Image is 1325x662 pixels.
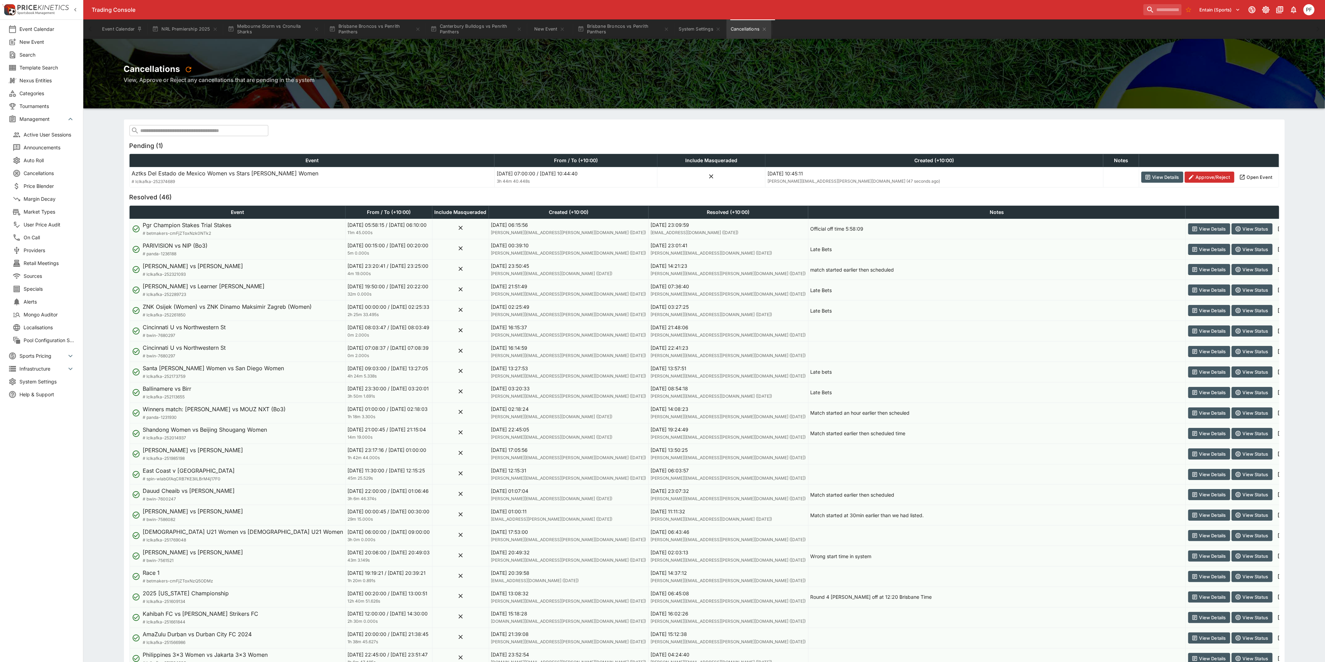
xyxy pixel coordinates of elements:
button: View Status [1232,551,1273,562]
button: Select Tenant [1196,4,1244,15]
button: Open Event [1274,612,1315,623]
span: [PERSON_NAME][EMAIL_ADDRESS][DOMAIN_NAME] ([DATE]) [491,496,613,501]
button: Open Event [1274,530,1315,541]
p: Dauud Cheaib vs [PERSON_NAME] [143,487,235,495]
span: 3h 50m 1.691s [348,394,375,399]
p: Official off time 5:58:09 [811,225,1183,232]
p: [DATE] 16:15:37 [491,324,646,331]
button: Connected to PK [1246,3,1258,16]
button: View Details [1188,612,1230,623]
button: Toggle light/dark mode [1260,3,1272,16]
p: [DATE] 01:07:04 [491,487,646,495]
p: [DATE] 09:03:00 / [DATE] 13:27:05 [348,365,430,372]
button: View Status [1232,612,1273,623]
span: 4m 19.000s [348,271,371,276]
h5: Pending (1) [129,142,163,150]
span: Infrastructure [19,365,66,372]
span: [PERSON_NAME][EMAIL_ADDRESS][PERSON_NAME][DOMAIN_NAME] ([DATE]) [651,291,806,297]
p: Santa [PERSON_NAME] Women vs San Diego Women [143,364,284,372]
button: Open Event [1274,264,1315,275]
span: # bwin-7680297 [143,353,176,358]
button: View Status [1232,305,1273,316]
button: Open Event [1274,571,1315,582]
button: refresh [182,63,195,76]
button: Open Event [1274,366,1315,378]
p: [DATE] 10:45:11 [768,170,1101,177]
p: PARIVISION vs NIP (Bo3) [143,241,208,250]
p: [DATE] 00:15:00 / [DATE] 00:20:00 [348,242,430,249]
span: Sources [24,272,75,280]
th: From / To (+10:00) [345,206,432,218]
span: Margin Decay [24,195,75,202]
p: [DATE] 13:27:53 [491,365,646,372]
svg: Resolution Status Approved [132,225,140,233]
span: # lclkafka-252289723 [143,292,186,297]
button: New Event [528,19,572,39]
h2: Cancellations [124,63,1285,76]
p: [DATE] 23:17:16 / [DATE] 01:00:00 [348,446,430,454]
button: View Details [1188,510,1230,521]
span: Search [19,51,75,58]
span: Categories [19,90,75,97]
button: View Details [1188,448,1230,460]
button: Documentation [1274,3,1286,16]
p: [DATE] 23:09:59 [651,221,806,229]
button: View Details [1188,489,1230,500]
p: Late Bets [811,287,1183,294]
p: [DATE] 07:36:40 [651,283,806,290]
button: View Details [1188,428,1230,439]
span: [EMAIL_ADDRESS][DOMAIN_NAME] ([DATE]) [651,230,739,235]
p: [DATE] 02:25:49 [491,303,646,311]
button: Open Event [1274,407,1315,419]
span: 5m 0.000s [348,250,369,256]
th: Created (+10:00) [489,206,648,218]
span: [PERSON_NAME][EMAIL_ADDRESS][DOMAIN_NAME] ([DATE]) [491,271,613,276]
p: Late Bets [811,307,1183,314]
p: [PERSON_NAME] vs [PERSON_NAME] [143,548,243,556]
button: Cancellations [727,19,771,39]
p: [DATE] 14:08:23 [651,405,806,413]
span: Retail Meetings [24,259,75,267]
button: View Details [1188,469,1230,480]
span: [PERSON_NAME][EMAIL_ADDRESS][PERSON_NAME][DOMAIN_NAME] (47 seconds ago) [768,179,940,184]
span: 45m 25.529s [348,475,373,481]
p: [DATE] 06:15:56 [491,221,646,229]
svg: Resolution Status Approved [132,470,140,479]
button: Open Event [1274,510,1315,521]
button: Melbourne Storm vs Cronulla Sharks [224,19,324,39]
svg: Resolution Status Approved [132,531,140,540]
span: # lclkafka-252374689 [132,179,175,184]
span: [PERSON_NAME][EMAIL_ADDRESS][PERSON_NAME][DOMAIN_NAME] ([DATE]) [491,537,646,542]
button: View Status [1232,325,1273,337]
button: View Status [1232,571,1273,582]
span: Price Blender [24,182,75,190]
button: View Details [1188,244,1230,255]
button: View Status [1232,407,1273,419]
svg: Resolution Status Approved [132,286,140,294]
p: [DATE] 23:01:41 [651,242,806,249]
button: View Status [1232,530,1273,541]
button: View Status [1232,469,1273,480]
input: search [1143,4,1182,15]
button: Brisbane Broncos vs Penrith Panthers [325,19,425,39]
p: [DATE] 00:00:00 / [DATE] 02:25:33 [348,303,430,311]
span: # lclkafka-252321093 [143,272,186,277]
button: View Status [1232,244,1273,255]
span: 0m 2.000s [348,332,369,338]
svg: Resolution Status Approved [132,388,140,397]
span: [PERSON_NAME][EMAIL_ADDRESS][PERSON_NAME][DOMAIN_NAME] ([DATE]) [491,373,646,379]
p: [DATE] 16:14:59 [491,344,646,351]
button: View Status [1232,366,1273,378]
svg: Resolution Status Approved [132,245,140,254]
p: East Coast v [GEOGRAPHIC_DATA] [143,466,235,475]
p: [DATE] 23:20:41 / [DATE] 23:25:00 [348,262,430,270]
th: Event [129,154,494,167]
span: Tournaments [19,102,75,110]
p: [DATE] 13:50:25 [651,446,806,454]
button: Notifications [1288,3,1300,16]
span: [PERSON_NAME][EMAIL_ADDRESS][PERSON_NAME][DOMAIN_NAME] ([DATE]) [491,353,646,358]
button: No Bookmarks [1183,4,1194,15]
span: # bwin-7600247 [143,496,176,502]
button: View Status [1232,387,1273,398]
button: Open Event [1274,428,1315,439]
